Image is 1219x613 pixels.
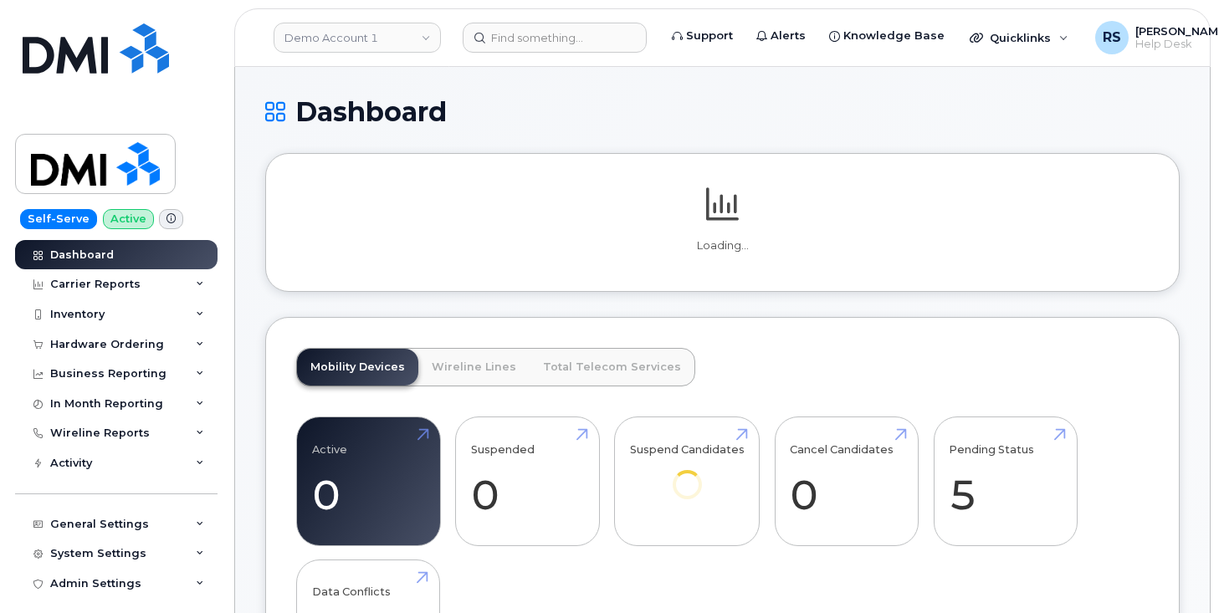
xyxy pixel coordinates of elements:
[630,427,745,523] a: Suspend Candidates
[471,427,584,537] a: Suspended 0
[297,349,418,386] a: Mobility Devices
[530,349,694,386] a: Total Telecom Services
[296,238,1149,253] p: Loading...
[790,427,903,537] a: Cancel Candidates 0
[265,97,1180,126] h1: Dashboard
[418,349,530,386] a: Wireline Lines
[312,427,425,537] a: Active 0
[949,427,1062,537] a: Pending Status 5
